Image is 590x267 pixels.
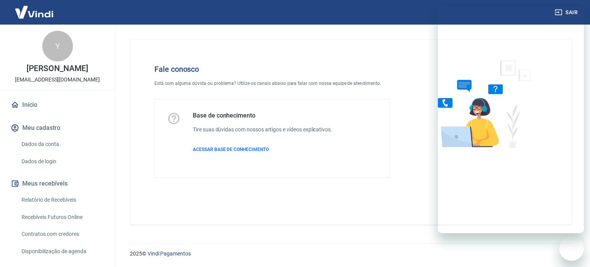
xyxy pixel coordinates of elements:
[9,0,59,24] img: Vindi
[553,5,581,20] button: Sair
[130,250,572,258] p: 2025 ©
[42,31,73,61] div: Y
[18,244,106,259] a: Disponibilização de agenda
[15,76,100,84] p: [EMAIL_ADDRESS][DOMAIN_NAME]
[9,96,106,113] a: Início
[193,146,332,153] a: ACESSAR BASE DE CONHECIMENTO
[423,52,539,155] img: Fale conosco
[18,154,106,169] a: Dados de login
[154,65,390,74] h4: Fale conosco
[193,147,269,152] span: ACESSAR BASE DE CONHECIMENTO
[27,65,88,73] p: [PERSON_NAME]
[438,6,584,233] iframe: Janela de mensagens
[9,175,106,192] button: Meus recebíveis
[154,80,390,87] p: Está com alguma dúvida ou problema? Utilize os canais abaixo para falar com nossa equipe de atend...
[9,119,106,136] button: Meu cadastro
[18,209,106,225] a: Recebíveis Futuros Online
[18,136,106,152] a: Dados da conta
[18,192,106,208] a: Relatório de Recebíveis
[147,250,191,257] a: Vindi Pagamentos
[193,112,332,119] h5: Base de conhecimento
[559,236,584,261] iframe: Botão para abrir a janela de mensagens, conversa em andamento
[18,226,106,242] a: Contratos com credores
[193,126,332,134] h6: Tire suas dúvidas com nossos artigos e vídeos explicativos.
